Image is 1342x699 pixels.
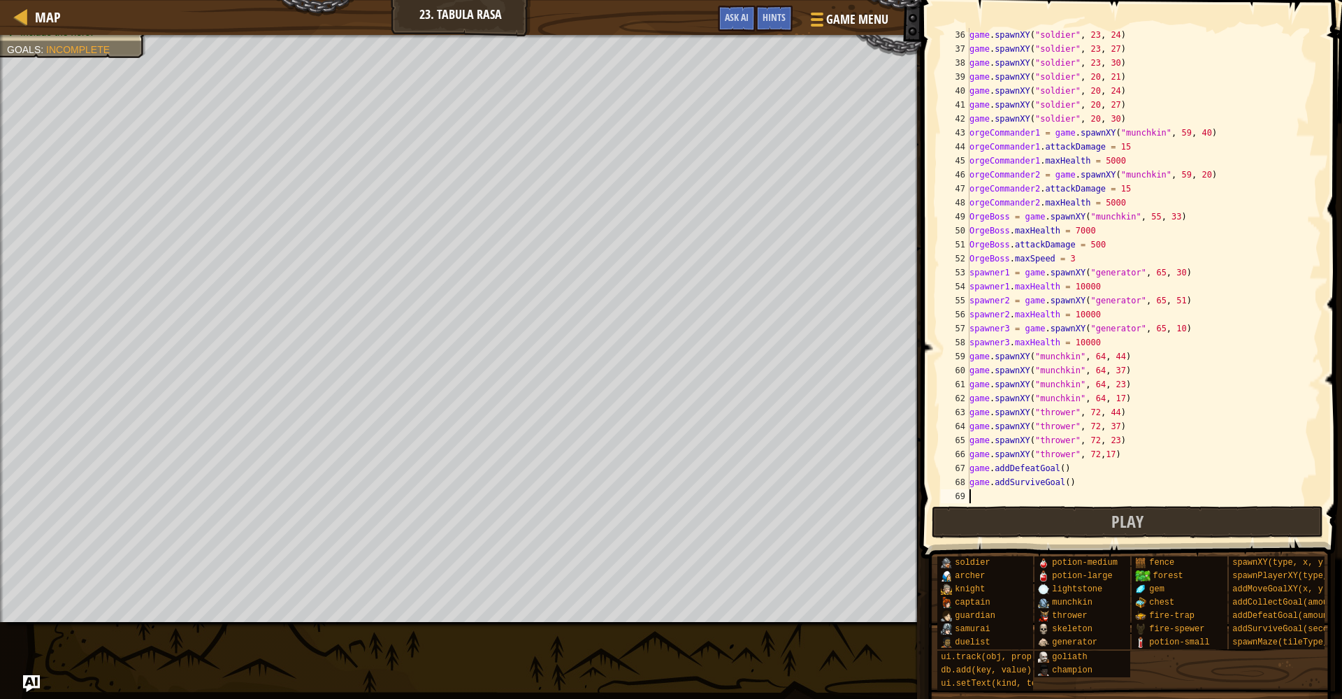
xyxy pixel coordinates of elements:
div: 66 [941,447,969,461]
div: 59 [941,349,969,363]
div: 64 [941,419,969,433]
div: 67 [941,461,969,475]
div: 51 [941,238,969,252]
div: 52 [941,252,969,266]
span: archer [955,571,985,581]
span: potion-large [1052,571,1112,581]
img: portrait.png [1038,557,1049,568]
div: 48 [941,196,969,210]
img: portrait.png [1038,624,1049,635]
span: db.add(key, value) [941,665,1032,675]
span: gem [1149,584,1164,594]
span: Play [1111,510,1143,533]
span: goliath [1052,652,1087,662]
span: Ask AI [725,10,749,24]
img: trees_1.png [1135,570,1150,582]
span: : [41,44,46,55]
img: portrait.png [941,584,952,595]
span: fire-spewer [1149,624,1204,634]
img: portrait.png [1135,597,1146,608]
div: 39 [941,70,969,84]
img: portrait.png [941,637,952,648]
div: 62 [941,391,969,405]
div: 65 [941,433,969,447]
img: portrait.png [1135,610,1146,621]
div: 57 [941,322,969,336]
button: Game Menu [800,6,897,38]
div: 43 [941,126,969,140]
img: portrait.png [1135,557,1146,568]
button: Ask AI [23,675,40,692]
div: 61 [941,377,969,391]
span: Game Menu [826,10,888,29]
div: 49 [941,210,969,224]
span: Goals [7,44,41,55]
span: Hints [763,10,786,24]
span: Map [35,8,61,27]
button: Ask AI [718,6,756,31]
img: portrait.png [1135,584,1146,595]
span: potion-small [1149,637,1209,647]
span: fire-trap [1149,611,1195,621]
span: fence [1149,558,1174,568]
div: 60 [941,363,969,377]
span: munchkin [1052,598,1092,607]
div: 50 [941,224,969,238]
span: champion [1052,665,1092,675]
div: 45 [941,154,969,168]
div: 69 [941,489,969,503]
div: 47 [941,182,969,196]
span: samurai [955,624,990,634]
img: portrait.png [1038,584,1049,595]
div: 37 [941,42,969,56]
span: ui.track(obj, prop) [941,652,1037,662]
span: generator [1052,637,1097,647]
div: 42 [941,112,969,126]
div: 44 [941,140,969,154]
button: Play [932,506,1324,538]
span: spawnXY(type, x, y) [1232,558,1328,568]
span: forest [1153,571,1183,581]
img: portrait.png [941,557,952,568]
img: portrait.png [1135,637,1146,648]
div: 46 [941,168,969,182]
img: portrait.png [1038,651,1049,663]
span: ui.setText(kind, text) [941,679,1051,689]
img: portrait.png [941,597,952,608]
span: captain [955,598,990,607]
div: 56 [941,308,969,322]
img: portrait.png [1038,610,1049,621]
div: 58 [941,336,969,349]
a: Map [28,8,61,27]
div: 38 [941,56,969,70]
div: 36 [941,28,969,42]
img: portrait.png [1135,624,1146,635]
img: portrait.png [941,610,952,621]
span: addDefeatGoal(amount) [1232,611,1338,621]
span: potion-medium [1052,558,1118,568]
span: skeleton [1052,624,1092,634]
span: guardian [955,611,995,621]
img: portrait.png [1038,570,1049,582]
div: 54 [941,280,969,294]
span: lightstone [1052,584,1102,594]
div: 63 [941,405,969,419]
img: portrait.png [1038,665,1049,676]
span: soldier [955,558,990,568]
img: portrait.png [941,570,952,582]
span: thrower [1052,611,1087,621]
img: portrait.png [941,624,952,635]
div: 53 [941,266,969,280]
span: chest [1149,598,1174,607]
span: duelist [955,637,990,647]
div: 68 [941,475,969,489]
img: portrait.png [1038,597,1049,608]
img: portrait.png [1038,637,1049,648]
div: 41 [941,98,969,112]
span: knight [955,584,985,594]
div: 55 [941,294,969,308]
div: 40 [941,84,969,98]
span: Incomplete [46,44,110,55]
span: addMoveGoalXY(x, y) [1232,584,1328,594]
